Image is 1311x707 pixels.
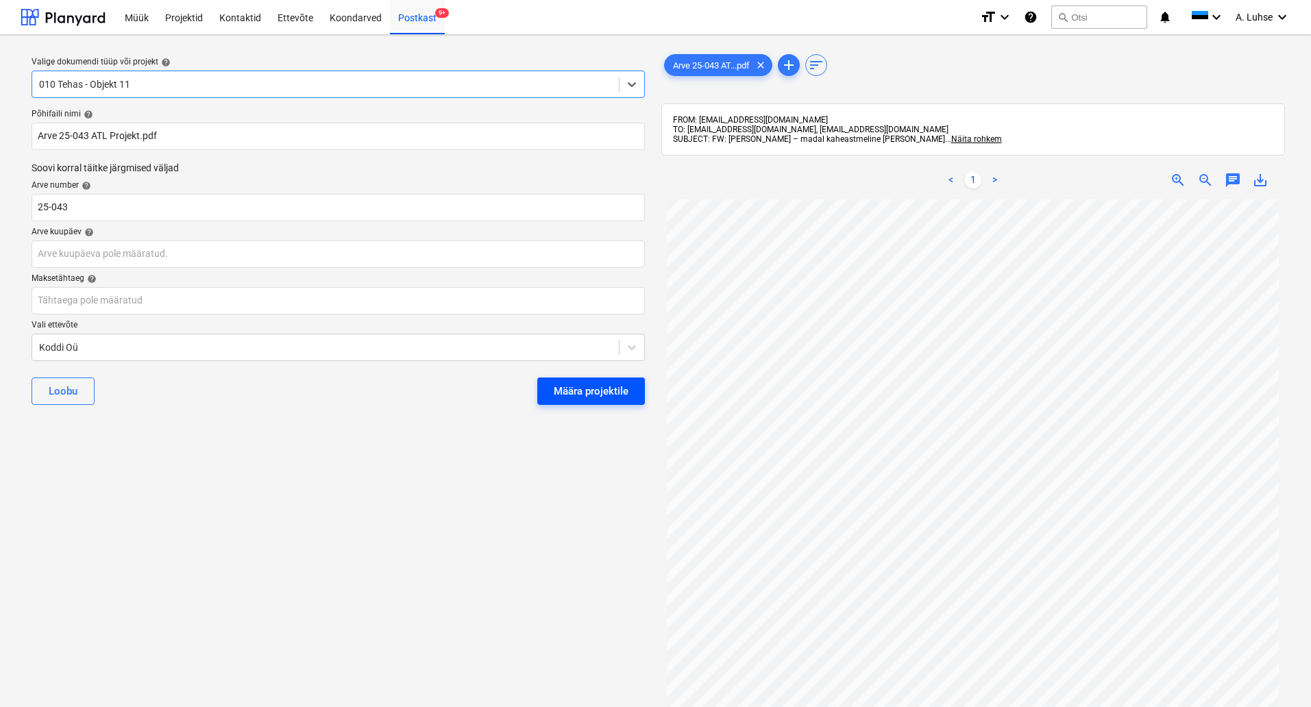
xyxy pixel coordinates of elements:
a: Page 1 is your current page [965,172,981,188]
span: help [79,181,91,190]
input: Arve kuupäeva pole määratud. [32,240,645,268]
span: Näita rohkem [951,134,1002,144]
div: Vestlusvidin [1242,641,1311,707]
div: Arve number [32,180,645,191]
div: Arve kuupäev [32,227,645,238]
p: Soovi korral täitke järgmised väljad [32,161,645,175]
button: Määra projektile [537,377,645,405]
div: Valige dokumendi tüüp või projekt [32,57,645,68]
input: Arve number [32,194,645,221]
span: chat [1225,172,1241,188]
span: TO: [EMAIL_ADDRESS][DOMAIN_NAME], [EMAIL_ADDRESS][DOMAIN_NAME] [673,125,948,134]
input: Põhifaili nimi [32,123,645,150]
div: Maksetähtaeg [32,273,645,284]
span: 9+ [435,8,449,18]
p: Vali ettevõte [32,320,645,334]
span: FROM: [EMAIL_ADDRESS][DOMAIN_NAME] [673,115,828,125]
span: help [81,110,93,119]
button: Loobu [32,377,95,405]
span: zoom_out [1197,172,1214,188]
span: help [84,274,97,284]
span: Arve 25-043 AT...pdf [665,60,758,71]
iframe: Chat Widget [1242,641,1311,707]
span: save_alt [1252,172,1269,188]
div: Loobu [49,382,77,400]
span: add [781,57,797,73]
input: Tähtaega pole määratud [32,287,645,314]
span: sort [808,57,824,73]
div: Arve 25-043 AT...pdf [664,54,772,76]
div: Määra projektile [554,382,628,400]
span: help [158,58,171,67]
span: zoom_in [1170,172,1186,188]
span: help [82,227,94,237]
span: SUBJECT: FW: [PERSON_NAME] – madal kaheastmeline [PERSON_NAME] [673,134,945,144]
div: Põhifaili nimi [32,109,645,120]
a: Previous page [943,172,959,188]
span: clear [752,57,769,73]
a: Next page [987,172,1003,188]
span: ... [945,134,1002,144]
